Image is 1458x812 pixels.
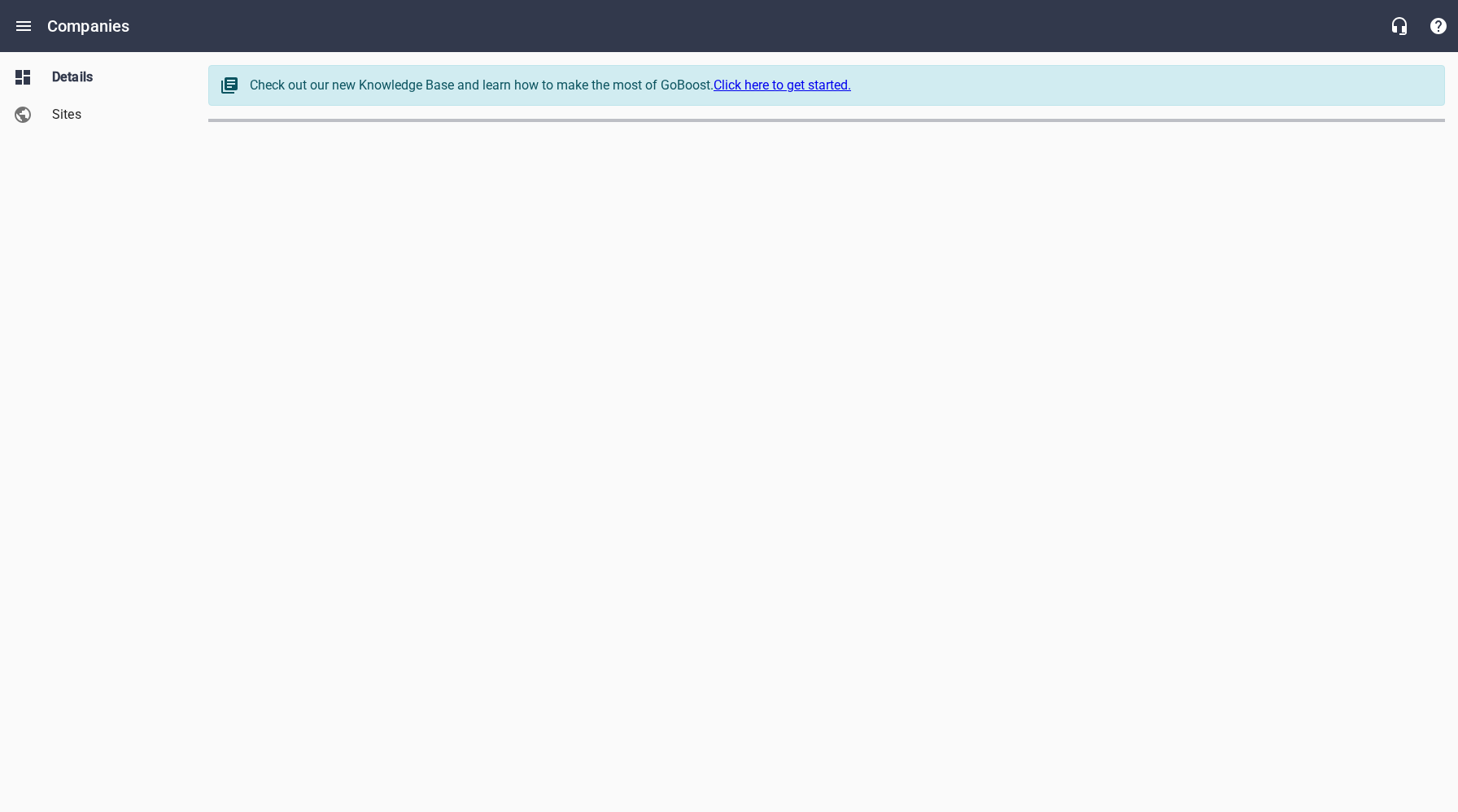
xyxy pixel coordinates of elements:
[52,105,176,124] span: Sites
[714,77,851,93] a: Click here to get started.
[52,68,176,87] span: Details
[47,13,129,39] h6: Companies
[1419,7,1458,46] button: Support Portal
[250,76,1428,95] div: Check out our new Knowledge Base and learn how to make the most of GoBoost.
[4,7,43,46] button: Open drawer
[1380,7,1419,46] button: Live Chat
